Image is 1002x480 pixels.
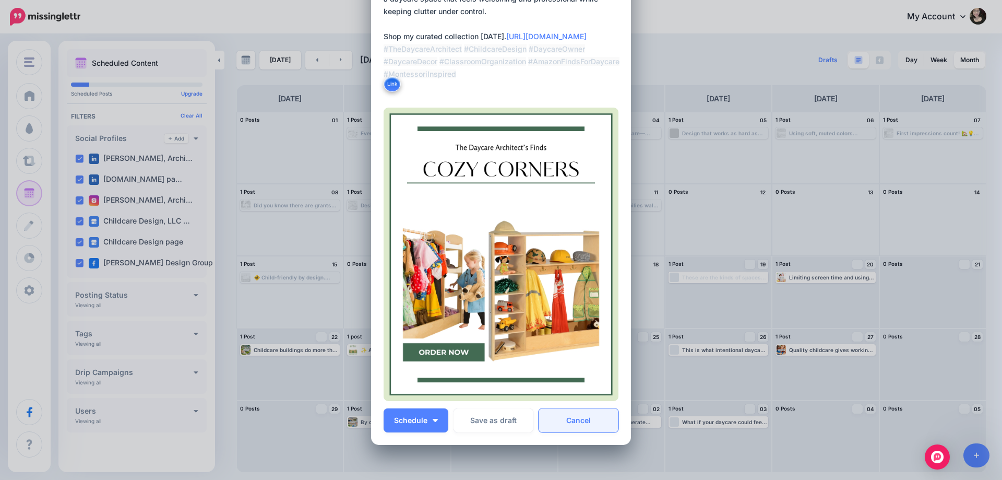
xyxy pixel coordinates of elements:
[539,408,618,432] a: Cancel
[384,108,618,402] img: PD3IV0MANV898F3N952B45K868CIQKN6.jpg
[925,444,950,470] div: Open Intercom Messenger
[384,408,448,432] button: Schedule
[394,417,427,424] span: Schedule
[384,76,401,92] button: Link
[454,408,533,432] button: Save as draft
[433,419,438,422] img: arrow-down-white.png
